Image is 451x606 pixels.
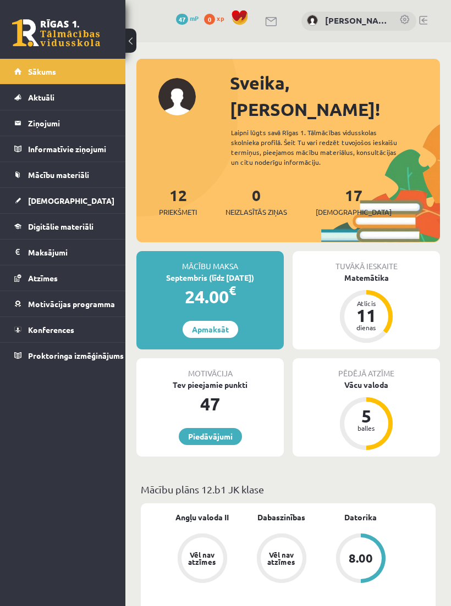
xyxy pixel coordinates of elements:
[293,272,440,283] div: Matemātika
[136,391,284,417] div: 47
[350,307,383,324] div: 11
[350,407,383,425] div: 5
[293,379,440,452] a: Vācu valoda 5 balles
[226,207,287,218] span: Neizlasītās ziņas
[28,196,114,205] span: [DEMOGRAPHIC_DATA]
[231,127,413,167] div: Laipni lūgts savā Rīgas 1. Tālmācības vidusskolas skolnieka profilā. Šeit Tu vari redzēt tuvojošo...
[176,14,188,25] span: 47
[28,299,115,309] span: Motivācijas programma
[28,92,54,102] span: Aktuāli
[14,85,112,110] a: Aktuāli
[136,358,284,379] div: Motivācija
[14,110,112,136] a: Ziņojumi
[14,162,112,187] a: Mācību materiāli
[136,379,284,391] div: Tev pieejamie punkti
[350,324,383,331] div: dienas
[14,59,112,84] a: Sākums
[316,207,392,218] span: [DEMOGRAPHIC_DATA]
[257,512,305,523] a: Dabaszinības
[293,358,440,379] div: Pēdējā atzīme
[179,428,242,445] a: Piedāvājumi
[28,325,74,335] span: Konferences
[183,321,238,338] a: Apmaksāt
[136,283,284,310] div: 24.00
[141,482,436,497] p: Mācību plāns 12.b1 JK klase
[14,214,112,239] a: Digitālie materiāli
[307,15,318,26] img: Krista Herbsta
[230,70,440,123] div: Sveika, [PERSON_NAME]!
[163,533,242,585] a: Vēl nav atzīmes
[242,533,321,585] a: Vēl nav atzīmes
[14,291,112,316] a: Motivācijas programma
[217,14,224,23] span: xp
[28,240,112,265] legend: Maksājumi
[316,185,392,218] a: 17[DEMOGRAPHIC_DATA]
[350,300,383,307] div: Atlicis
[266,551,297,565] div: Vēl nav atzīmes
[325,14,388,27] a: [PERSON_NAME]
[12,19,100,47] a: Rīgas 1. Tālmācības vidusskola
[28,136,112,162] legend: Informatīvie ziņojumi
[187,551,218,565] div: Vēl nav atzīmes
[349,552,373,564] div: 8.00
[176,14,199,23] a: 47 mP
[14,343,112,368] a: Proktoringa izmēģinājums
[14,240,112,265] a: Maksājumi
[229,282,236,298] span: €
[14,188,112,213] a: [DEMOGRAPHIC_DATA]
[204,14,229,23] a: 0 xp
[136,251,284,272] div: Mācību maksa
[28,170,89,180] span: Mācību materiāli
[28,351,124,360] span: Proktoringa izmēģinājums
[159,185,197,218] a: 12Priekšmeti
[14,317,112,342] a: Konferences
[28,221,94,231] span: Digitālie materiāli
[14,265,112,291] a: Atzīmes
[204,14,215,25] span: 0
[28,66,56,76] span: Sākums
[28,273,58,283] span: Atzīmes
[14,136,112,162] a: Informatīvie ziņojumi
[28,110,112,136] legend: Ziņojumi
[136,272,284,283] div: Septembris (līdz [DATE])
[293,272,440,344] a: Matemātika Atlicis 11 dienas
[293,251,440,272] div: Tuvākā ieskaite
[190,14,199,23] span: mP
[159,207,197,218] span: Priekšmeti
[226,185,287,218] a: 0Neizlasītās ziņas
[175,512,229,523] a: Angļu valoda II
[321,533,400,585] a: 8.00
[350,425,383,431] div: balles
[293,379,440,391] div: Vācu valoda
[344,512,377,523] a: Datorika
